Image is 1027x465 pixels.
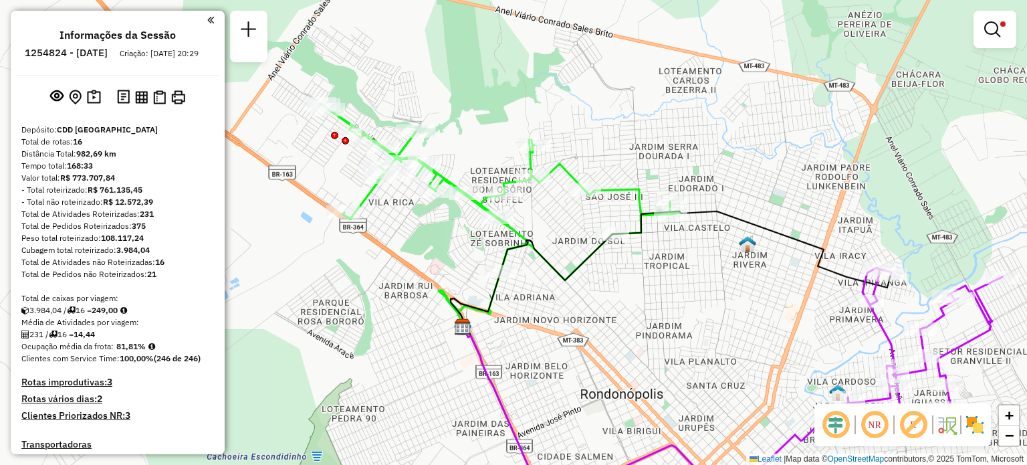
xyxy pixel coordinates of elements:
[235,16,262,46] a: Nova sessão e pesquisa
[750,454,782,464] a: Leaflet
[746,454,1027,465] div: Map data © contributors,© 2025 TomTom, Microsoft
[21,208,214,220] div: Total de Atividades Roteirizadas:
[116,341,146,351] strong: 81,81%
[21,377,214,388] h4: Rotas improdutivas:
[57,124,158,134] strong: CDD [GEOGRAPHIC_DATA]
[859,409,891,441] span: Ocultar NR
[21,232,214,244] div: Peso total roteirizado:
[67,306,76,314] i: Total de rotas
[120,306,127,314] i: Meta Caixas/viagem: 220,71 Diferença: 28,29
[60,29,176,41] h4: Informações da Sessão
[66,87,84,108] button: Centralizar mapa no depósito ou ponto de apoio
[1005,407,1014,424] span: +
[1005,427,1014,444] span: −
[120,353,154,363] strong: 100,00%
[21,244,214,256] div: Cubagem total roteirizado:
[21,124,214,136] div: Depósito:
[97,393,102,405] strong: 2
[21,353,120,363] span: Clientes com Service Time:
[739,236,756,253] img: Warecloud Casa Jardim Monte Líbano
[101,233,144,243] strong: 108.117,24
[140,209,154,219] strong: 231
[21,341,114,351] span: Ocupação média da frota:
[88,185,142,195] strong: R$ 761.135,45
[999,405,1019,426] a: Zoom in
[60,173,115,183] strong: R$ 773.707,84
[150,88,168,107] button: Visualizar Romaneio
[979,16,1011,43] a: Exibir filtros
[21,172,214,184] div: Valor total:
[784,454,786,464] span: |
[132,221,146,231] strong: 375
[74,329,95,339] strong: 14,44
[116,245,150,255] strong: 3.984,04
[114,48,204,60] div: Criação: [DATE] 20:29
[829,384,846,401] img: WCL Vila Cardoso
[21,439,214,450] h4: Transportadoras
[21,184,214,196] div: - Total roteirizado:
[21,410,214,422] h4: Clientes Priorizados NR:
[21,136,214,148] div: Total de rotas:
[148,343,155,351] em: Média calculada utilizando a maior ocupação (%Peso ou %Cubagem) de cada rota da sessão. Rotas cro...
[21,220,214,232] div: Total de Pedidos Roteirizados:
[21,160,214,172] div: Tempo total:
[114,87,132,108] button: Logs desbloquear sessão
[21,304,214,316] div: 3.984,04 / 16 =
[73,136,82,147] strong: 16
[47,86,66,108] button: Exibir sessão original
[147,269,156,279] strong: 21
[49,331,58,339] i: Total de rotas
[21,196,214,208] div: - Total não roteirizado:
[92,305,118,315] strong: 249,00
[154,353,201,363] strong: (246 de 246)
[897,409,929,441] span: Exibir rótulo
[999,426,1019,446] a: Zoom out
[1000,21,1006,27] span: Filtro Ativo
[454,318,471,336] img: CDD Rondonópolis
[828,454,885,464] a: OpenStreetMap
[25,47,108,59] h6: 1254824 - [DATE]
[21,331,29,339] i: Total de Atividades
[21,306,29,314] i: Cubagem total roteirizado
[84,87,104,108] button: Painel de Sugestão
[21,148,214,160] div: Distância Total:
[820,409,852,441] span: Ocultar deslocamento
[67,161,93,171] strong: 168:33
[21,256,214,268] div: Total de Atividades não Roteirizadas:
[207,12,214,27] a: Clique aqui para minimizar o painel
[21,393,214,405] h4: Rotas vários dias:
[964,414,986,436] img: Exibir/Ocultar setores
[936,414,957,436] img: Fluxo de ruas
[168,88,188,107] button: Imprimir Rotas
[132,88,150,106] button: Visualizar relatório de Roteirização
[125,409,130,422] strong: 3
[21,316,214,329] div: Média de Atividades por viagem:
[21,268,214,280] div: Total de Pedidos não Roteirizados:
[21,292,214,304] div: Total de caixas por viagem:
[21,329,214,341] div: 231 / 16 =
[103,197,153,207] strong: R$ 12.572,39
[107,376,112,388] strong: 3
[76,149,116,159] strong: 982,69 km
[155,257,164,267] strong: 16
